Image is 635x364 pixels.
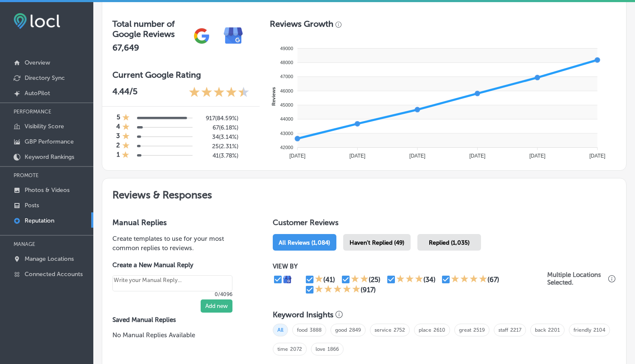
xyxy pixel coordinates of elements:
tspan: 44000 [280,116,293,121]
tspan: [DATE] [529,153,545,159]
h5: 41 ( 3.78% ) [199,152,238,159]
div: (34) [423,276,436,284]
a: friendly [573,327,591,333]
a: time [277,346,288,352]
p: Create templates to use for your most common replies to reviews. [112,234,246,253]
a: back [535,327,546,333]
span: Haven't Replied (49) [350,239,404,246]
p: No Manual Replies Available [112,330,246,340]
span: All [273,324,288,336]
tspan: 49000 [280,46,293,51]
p: Visibility Score [25,123,64,130]
h4: 1 [117,151,120,160]
p: Overview [25,59,50,66]
div: 1 Star [315,274,323,285]
h3: Total number of Google Reviews [112,19,186,39]
span: Replied (1,035) [429,239,470,246]
div: (41) [323,276,335,284]
p: GBP Performance [25,138,74,145]
a: place [419,327,431,333]
h3: Current Google Rating [112,70,249,80]
h5: 67 ( 6.18% ) [199,124,238,131]
h3: Reviews Growth [270,19,333,29]
textarea: Create your Quick Reply [112,275,232,291]
p: Multiple Locations Selected. [547,271,606,286]
div: 2 Stars [351,274,369,285]
h5: 25 ( 2.31% ) [199,143,238,150]
p: Reputation [25,217,54,224]
p: 4.44 /5 [112,86,137,99]
a: 3888 [310,327,322,333]
span: All Reviews (1,084) [279,239,330,246]
div: 4 Stars [451,274,487,285]
h4: 5 [117,113,120,123]
tspan: 47000 [280,74,293,79]
a: 2104 [593,327,605,333]
tspan: 43000 [280,131,293,136]
h2: Reviews & Responses [102,178,626,208]
label: Saved Manual Replies [112,316,246,324]
a: great [459,327,471,333]
h3: Manual Replies [112,218,246,227]
div: 4.44 Stars [189,86,249,99]
h4: 4 [116,123,120,132]
a: love [316,346,325,352]
h4: 3 [116,132,120,141]
div: 5 Stars [315,285,361,295]
a: good [335,327,347,333]
tspan: 46000 [280,88,293,93]
a: 2752 [394,327,405,333]
img: e7ababfa220611ac49bdb491a11684a6.png [218,20,249,52]
tspan: [DATE] [409,153,425,159]
div: 3 Stars [396,274,423,285]
a: 1866 [327,346,339,352]
div: (67) [487,276,499,284]
a: staff [498,327,508,333]
text: Reviews [271,87,276,106]
div: 1 Star [122,151,129,160]
a: 2201 [548,327,560,333]
label: Create a New Manual Reply [112,261,232,269]
tspan: [DATE] [289,153,305,159]
h4: 2 [116,141,120,151]
button: Add new [201,299,232,313]
tspan: [DATE] [469,153,485,159]
h5: 34 ( 3.14% ) [199,133,238,141]
p: 0/4096 [112,291,232,297]
div: (25) [369,276,380,284]
h2: 67,649 [112,42,186,53]
div: 1 Star [122,132,130,141]
a: food [297,327,308,333]
p: Manage Locations [25,255,74,262]
p: Directory Sync [25,74,65,82]
div: 1 Star [122,113,130,123]
p: VIEW BY [273,262,547,270]
tspan: 48000 [280,60,293,65]
div: 1 Star [122,141,130,151]
a: service [375,327,392,333]
tspan: 42000 [280,145,293,150]
div: 1 Star [122,123,130,132]
h1: Customer Reviews [273,218,616,231]
a: 2217 [510,327,521,333]
p: Keyword Rankings [25,153,74,161]
a: 2610 [434,327,445,333]
a: 2519 [473,327,485,333]
p: Posts [25,202,39,209]
a: 2072 [290,346,302,352]
tspan: [DATE] [349,153,365,159]
h3: Keyword Insights [273,310,333,319]
h5: 917 ( 84.59% ) [199,115,238,122]
tspan: 45000 [280,102,293,107]
p: Photos & Videos [25,186,70,194]
img: gPZS+5FD6qPJAAAAABJRU5ErkJggg== [186,20,218,52]
p: AutoPilot [25,90,50,97]
img: fda3e92497d09a02dc62c9cd864e3231.png [14,13,60,29]
a: 2849 [349,327,361,333]
div: (917) [361,286,376,294]
p: Connected Accounts [25,271,83,278]
tspan: [DATE] [589,153,605,159]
